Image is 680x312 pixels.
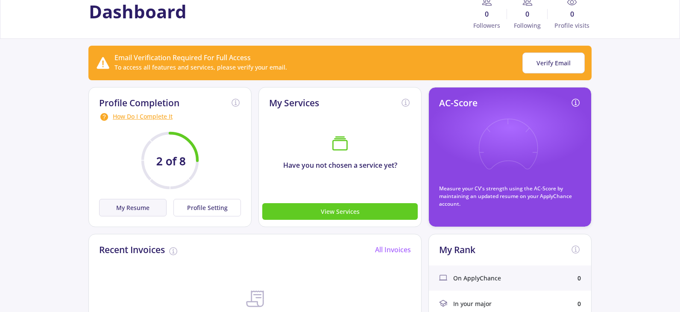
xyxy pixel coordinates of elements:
[548,21,591,30] span: Profile visits
[99,112,241,122] div: How Do I Complete It
[466,21,507,30] span: Followers
[548,9,591,19] span: 0
[577,274,581,283] div: 0
[522,52,585,73] button: Verify Email
[453,299,492,308] span: In your major
[262,203,418,220] button: View Services
[439,98,478,108] h2: AC-Score
[466,9,507,19] span: 0
[507,9,548,19] span: 0
[259,160,421,170] p: Have you not chosen a service yet?
[170,199,241,216] a: Profile Setting
[439,185,581,208] p: Measure your CV's strength using the AC-Score by maintaining an updated resume on your ApplyChanc...
[173,199,241,216] button: Profile Setting
[577,299,581,308] div: 0
[375,245,411,254] a: All Invoices
[269,98,319,108] h2: My Services
[262,207,418,216] a: View Services
[439,245,475,255] h2: My Rank
[99,245,165,255] h2: Recent Invoices
[114,63,287,72] div: To access all features and services, please verify your email.
[99,199,170,216] a: My Resume
[114,52,287,63] div: Email Verification Required For Full Access
[99,199,167,216] button: My Resume
[89,1,187,22] h1: Dashboard
[99,98,179,108] h2: Profile Completion
[156,154,186,169] text: 2 of 8
[453,274,501,283] span: On ApplyChance
[507,21,548,30] span: Following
